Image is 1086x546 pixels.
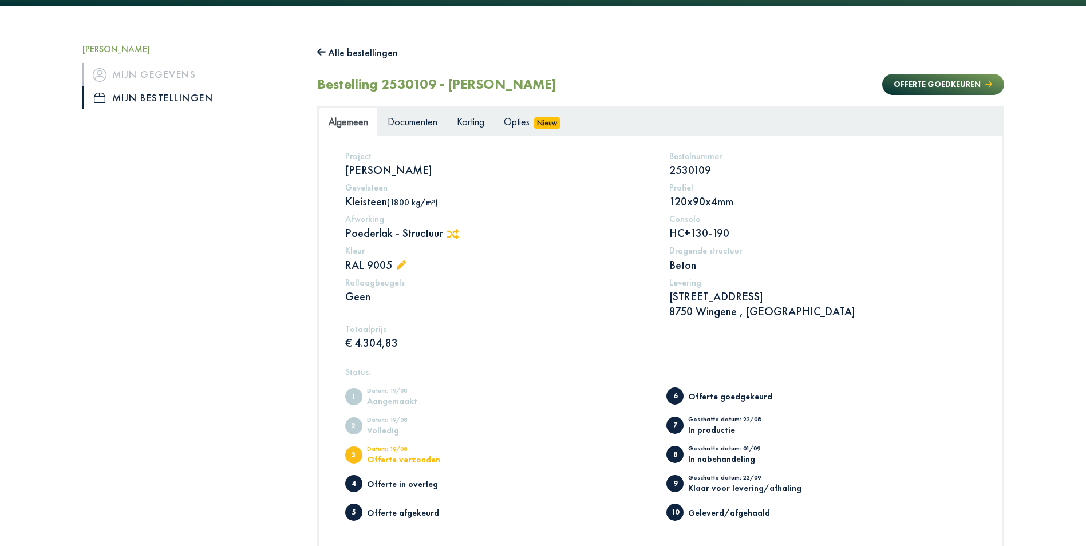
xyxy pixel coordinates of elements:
a: iconMijn gegevens [82,63,300,86]
span: Offerte goedgekeurd [666,387,684,405]
button: Alle bestellingen [317,43,398,62]
div: Offerte in overleg [367,480,461,488]
img: icon [94,93,105,103]
p: RAL 9005 [345,258,653,272]
h5: Gevelsteen [345,182,653,193]
span: Nieuw [534,117,560,129]
p: [PERSON_NAME] [345,163,653,177]
p: HC+130-190 [669,225,977,240]
p: Geen [345,289,653,304]
div: Volledig [367,426,461,434]
span: Geleverd/afgehaald [666,504,684,521]
p: Beton [669,258,977,272]
div: Geschatte datum: 22/08 [688,416,783,425]
ul: Tabs [319,108,1002,136]
h5: Console [669,213,977,224]
span: Opties [504,115,530,128]
span: Offerte verzonden [345,446,362,464]
span: Aangemaakt [345,388,362,405]
img: icon [93,68,106,82]
p: € 4.304,83 [345,335,653,350]
div: Offerte verzonden [367,455,461,464]
span: (1800 kg/m³) [387,197,438,208]
span: Volledig [345,417,362,434]
div: Geschatte datum: 22/09 [688,474,801,484]
h5: Kleur [345,245,653,256]
div: Datum: 19/08 [367,417,461,426]
h5: [PERSON_NAME] [82,43,300,54]
span: Documenten [388,115,437,128]
h5: Bestelnummer [669,151,977,161]
div: Datum: 19/08 [367,446,461,455]
span: In productie [666,417,684,434]
span: In nabehandeling [666,446,684,463]
h5: Profiel [669,182,977,193]
div: Offerte afgekeurd [367,508,461,517]
div: In productie [688,425,783,434]
h5: Totaalprijs [345,323,653,334]
div: Klaar voor levering/afhaling [688,484,801,492]
div: Geschatte datum: 01/09 [688,445,783,454]
h5: Status: [345,366,977,377]
div: Geleverd/afgehaald [688,508,783,517]
p: [STREET_ADDRESS] 8750 Wingene , [GEOGRAPHIC_DATA] [669,289,977,319]
p: Poederlak - Structuur [345,225,653,240]
h5: Rollaagbeugels [345,277,653,288]
h5: Project [345,151,653,161]
div: Datum: 19/08 [367,387,461,397]
span: Algemeen [329,115,368,128]
div: Aangemaakt [367,397,461,405]
h5: Afwerking [345,213,653,224]
span: Korting [457,115,484,128]
div: In nabehandeling [688,454,783,463]
span: Klaar voor levering/afhaling [666,475,684,492]
h5: Levering [669,277,977,288]
p: 2530109 [669,163,977,177]
button: Offerte goedkeuren [882,74,1004,95]
span: Offerte afgekeurd [345,504,362,521]
p: Kleisteen [345,194,653,209]
h5: Dragende structuur [669,245,977,256]
span: Offerte in overleg [345,475,362,492]
a: iconMijn bestellingen [82,86,300,109]
div: Offerte goedgekeurd [688,392,783,401]
p: 120x90x4mm [669,194,977,209]
h2: Bestelling 2530109 - [PERSON_NAME] [317,76,556,93]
